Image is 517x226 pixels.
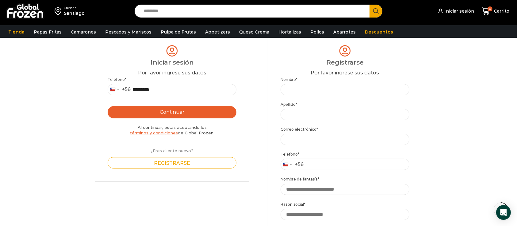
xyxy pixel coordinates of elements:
[281,58,409,67] div: Registrarse
[236,26,272,38] a: Queso Crema
[108,106,236,118] button: Continuar
[108,157,236,169] button: Registrarse
[370,5,382,18] button: Search button
[307,26,327,38] a: Pollos
[55,6,64,16] img: address-field-icon.svg
[130,130,178,135] a: términos y condiciones
[488,6,492,11] span: 0
[496,205,511,220] div: Open Intercom Messenger
[5,26,28,38] a: Tienda
[165,44,179,58] img: tabler-icon-user-circle.svg
[281,151,409,157] label: Teléfono
[443,8,474,14] span: Iniciar sesión
[480,4,511,18] a: 0 Carrito
[275,26,304,38] a: Hortalizas
[108,77,236,82] label: Teléfono
[108,125,236,136] div: Al continuar, estas aceptando los de Global Frozen.
[108,58,236,67] div: Iniciar sesión
[338,44,352,58] img: tabler-icon-user-circle.svg
[108,84,131,95] button: Selected country
[68,26,99,38] a: Camarones
[281,159,304,170] button: Selected country
[281,69,409,77] div: Por favor ingrese sus datos
[124,146,220,154] div: ¿Eres cliente nuevo?
[437,5,474,17] a: Iniciar sesión
[281,176,409,182] label: Nombre de fantasía
[295,161,304,169] div: +56
[362,26,396,38] a: Descuentos
[158,26,199,38] a: Pulpa de Frutas
[330,26,359,38] a: Abarrotes
[281,77,409,82] label: Nombre
[281,201,409,207] label: Razón social
[108,69,236,77] div: Por favor ingrese sus datos
[102,26,155,38] a: Pescados y Mariscos
[64,10,85,16] div: Santiago
[64,6,85,10] div: Enviar a
[202,26,233,38] a: Appetizers
[492,8,509,14] span: Carrito
[281,126,409,132] label: Correo electrónico
[122,85,131,93] div: +56
[281,101,409,107] label: Apellido
[31,26,65,38] a: Papas Fritas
